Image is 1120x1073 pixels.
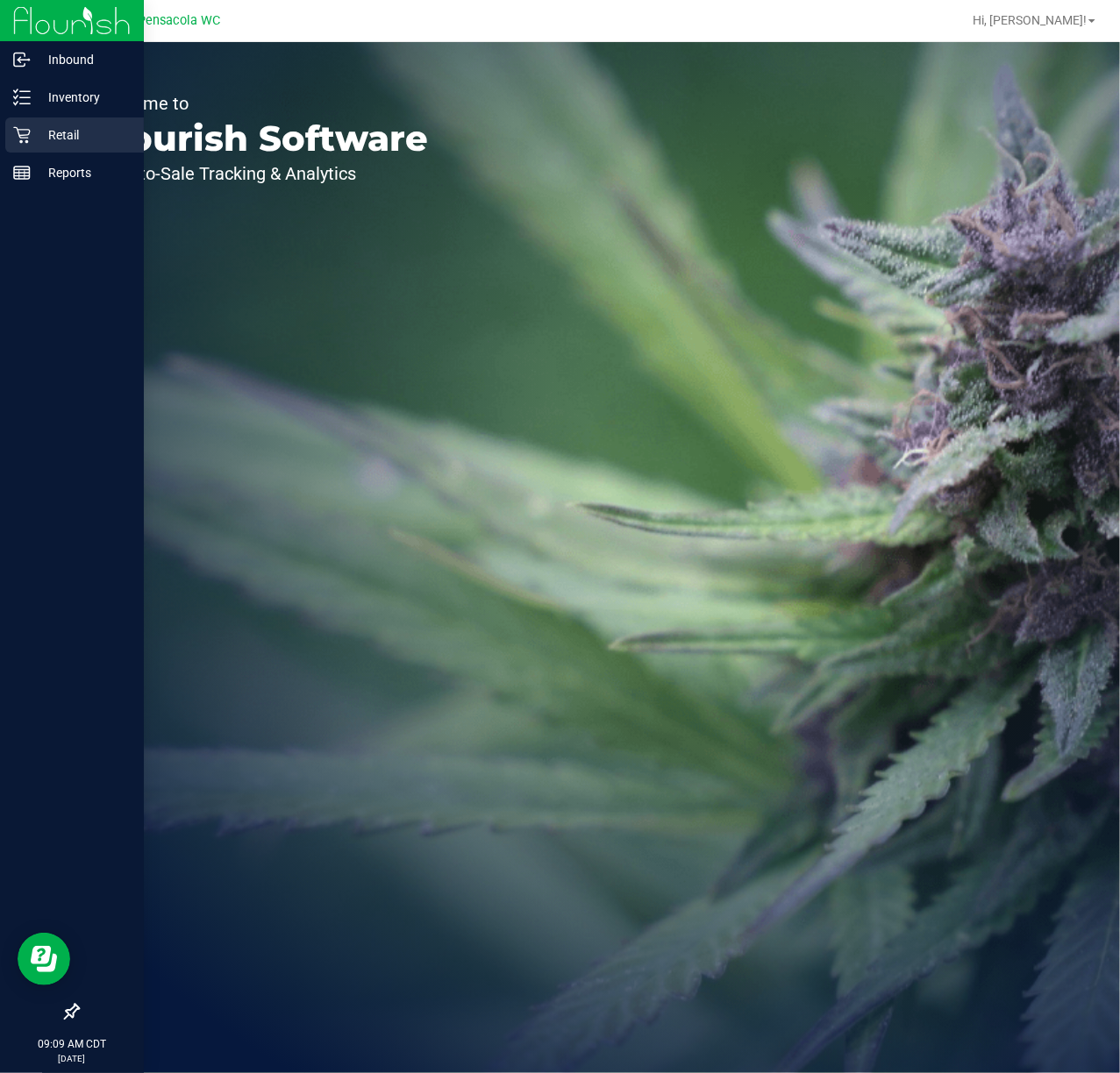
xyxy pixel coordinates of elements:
inline-svg: Inventory [13,89,31,106]
p: Welcome to [95,95,428,112]
inline-svg: Retail [13,126,31,144]
inline-svg: Inbound [13,51,31,68]
iframe: Resource center [18,933,70,985]
p: Inbound [31,49,136,70]
inline-svg: Reports [13,164,31,181]
span: Pensacola WC [138,13,220,28]
p: Flourish Software [95,121,428,156]
p: 09:09 AM CDT [8,1036,136,1052]
p: Seed-to-Sale Tracking & Analytics [95,165,428,182]
p: Inventory [31,87,136,108]
p: Reports [31,162,136,183]
p: [DATE] [8,1052,136,1065]
p: Retail [31,124,136,146]
span: Hi, [PERSON_NAME]! [973,13,1087,27]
